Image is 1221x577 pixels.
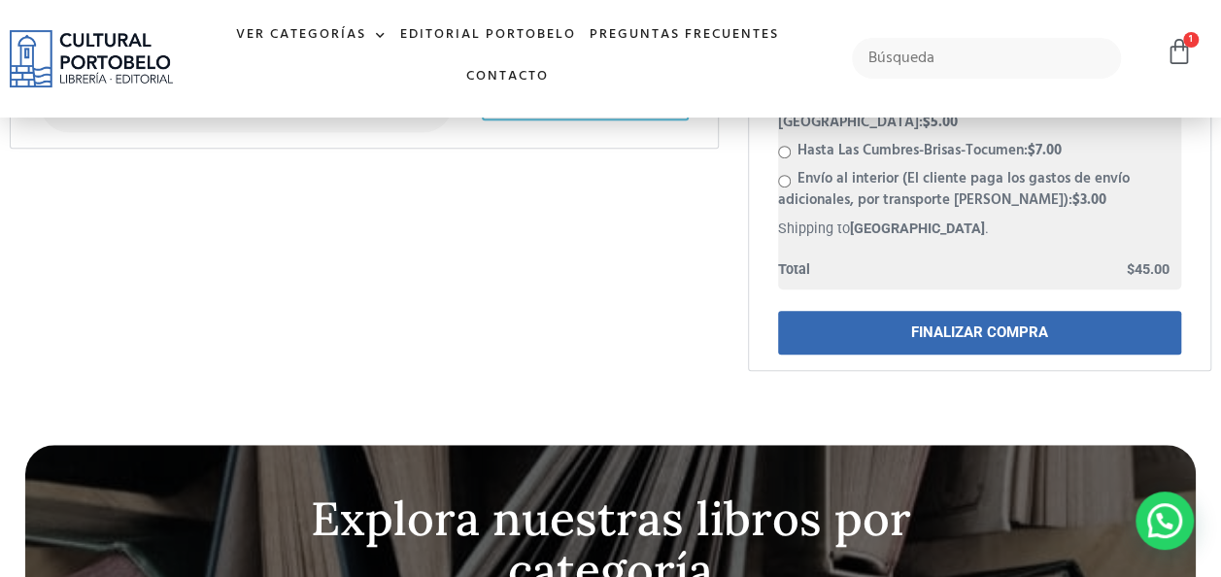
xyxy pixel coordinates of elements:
bdi: 7.00 [1028,139,1062,162]
strong: [GEOGRAPHIC_DATA] [850,221,985,237]
span: $ [923,110,931,133]
label: Envío al interior (El cliente paga los gastos de envío adicionales, por transporte [PERSON_NAME]): [778,167,1130,212]
bdi: 5.00 [923,110,958,133]
label: Hasta Las Cumbres-Brisas-Tocumen: [797,139,1062,162]
span: $ [1072,188,1080,212]
a: Ver Categorías [229,15,393,56]
p: Shipping to . [778,219,1181,240]
span: 1 [1183,32,1199,48]
span: $ [1028,139,1035,162]
a: Editorial Portobelo [393,15,583,56]
a: Preguntas frecuentes [583,15,786,56]
a: Contacto [459,56,556,98]
a: FINALIZAR COMPRA [778,311,1181,355]
input: Búsqueda [852,38,1121,79]
span: $ [1127,261,1135,278]
bdi: 3.00 [1072,188,1106,212]
a: 1 [1166,38,1193,66]
bdi: 45.00 [1127,261,1170,278]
